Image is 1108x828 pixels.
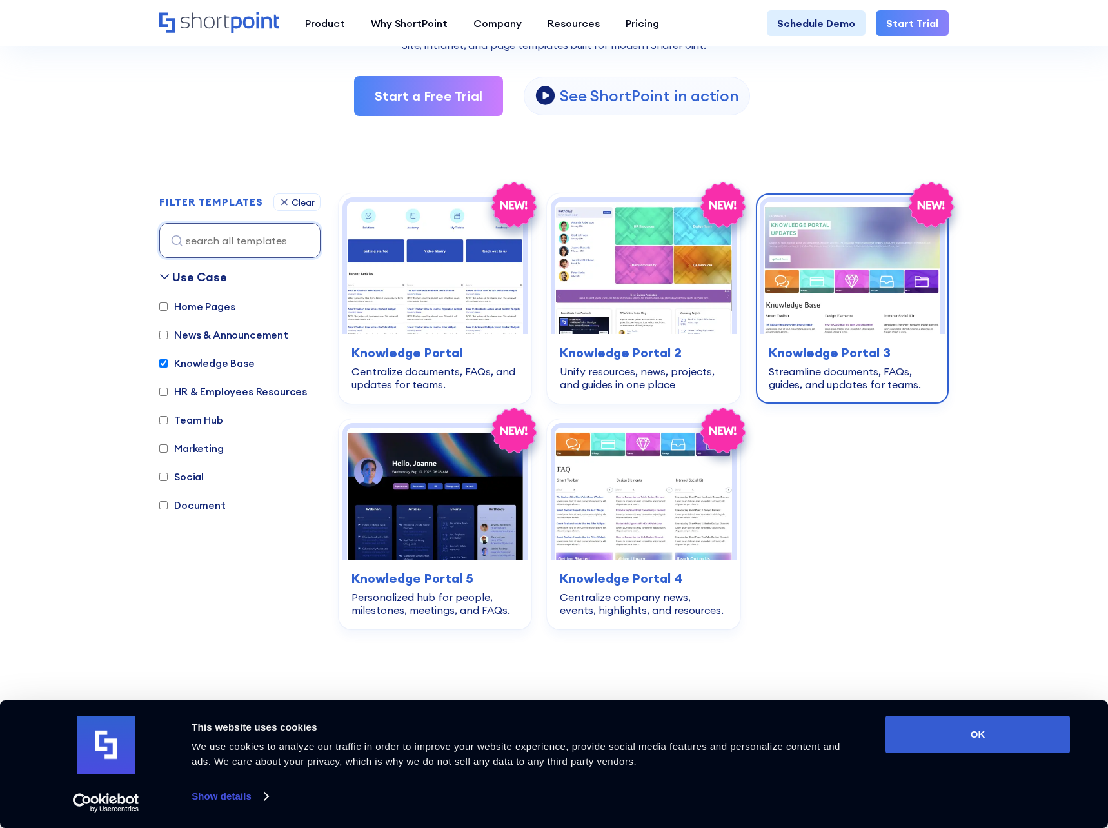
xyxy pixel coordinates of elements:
div: Pricing [626,15,659,31]
input: Knowledge Base [159,359,168,368]
div: Company [473,15,522,31]
input: search all templates [159,223,321,258]
img: logo [77,716,135,774]
a: Start a Free Trial [354,76,503,116]
a: Show details [192,787,268,806]
h2: FILTER TEMPLATES [159,197,263,208]
a: Usercentrics Cookiebot - opens in a new window [50,793,163,813]
div: Clear [292,198,315,207]
div: Personalized hub for people, milestones, meetings, and FAQs. [351,591,519,616]
a: Why ShortPoint [358,10,460,36]
input: Marketing [159,444,168,453]
div: Centralize company news, events, highlights, and resources. [560,591,727,616]
input: Social [159,473,168,481]
label: Knowledge Base [159,355,255,371]
img: Knowledge Portal – SharePoint Knowledge Base Template: Centralize documents, FAQs, and updates fo... [347,202,523,334]
h3: Knowledge Portal 5 [351,569,519,588]
input: HR & Employees Resources [159,388,168,396]
a: Knowledge Portal 5 – SharePoint Profile Page: Personalized hub for people, milestones, meetings, ... [339,419,531,629]
div: Product [305,15,345,31]
a: Knowledge Portal – SharePoint Knowledge Base Template: Centralize documents, FAQs, and updates fo... [339,193,531,404]
a: Knowledge Portal 4 – SharePoint Wiki Template: Centralize company news, events, highlights, and r... [547,419,740,629]
label: Marketing [159,440,224,456]
a: Knowledge Portal 2 – SharePoint IT knowledge base Template: Unify resources, news, projects, and ... [547,193,740,404]
div: Unify resources, news, projects, and guides in one place [560,365,727,391]
label: Document [159,497,226,513]
a: Resources [535,10,613,36]
label: Home Pages [159,299,235,314]
a: open lightbox [524,77,749,115]
div: This website uses cookies [192,720,856,735]
img: Knowledge Portal 3 – Best SharePoint Template For Knowledge Base: Streamline documents, FAQs, gui... [764,202,940,334]
a: Company [460,10,535,36]
a: Pricing [613,10,672,36]
h3: Knowledge Portal 3 [769,343,936,362]
img: Knowledge Portal 2 – SharePoint IT knowledge base Template: Unify resources, news, projects, and ... [555,202,731,334]
a: Product [292,10,358,36]
a: Start Trial [876,10,949,36]
a: Home [159,12,279,34]
input: Document [159,501,168,509]
a: Schedule Demo [767,10,866,36]
input: News & Announcement [159,331,168,339]
input: Team Hub [159,416,168,424]
div: Why ShortPoint [371,15,448,31]
img: Knowledge Portal 5 – SharePoint Profile Page: Personalized hub for people, milestones, meetings, ... [347,428,523,560]
p: See ShortPoint in action [560,86,738,106]
div: Centralize documents, FAQs, and updates for teams. [351,365,519,391]
h3: Knowledge Portal 4 [560,569,727,588]
button: OK [885,716,1070,753]
label: News & Announcement [159,327,288,342]
label: Team Hub [159,412,223,428]
input: Home Pages [159,302,168,311]
h3: Knowledge Portal 2 [560,343,727,362]
label: HR & Employees Resources [159,384,307,399]
div: Streamline documents, FAQs, guides, and updates for teams. [769,365,936,391]
label: Social [159,469,204,484]
div: Resources [548,15,600,31]
div: Use Case [172,268,227,286]
span: We use cookies to analyze our traffic in order to improve your website experience, provide social... [192,741,840,767]
h3: Knowledge Portal [351,343,519,362]
img: Knowledge Portal 4 – SharePoint Wiki Template: Centralize company news, events, highlights, and r... [555,428,731,560]
a: Knowledge Portal 3 – Best SharePoint Template For Knowledge Base: Streamline documents, FAQs, gui... [756,193,949,404]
